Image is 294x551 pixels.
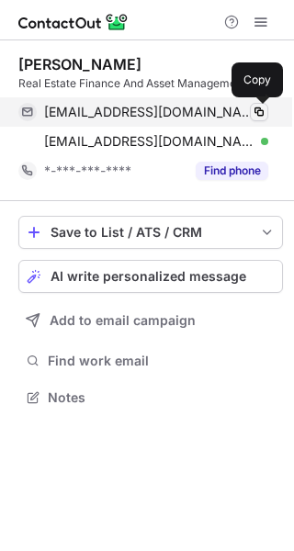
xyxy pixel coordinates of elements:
[51,225,251,240] div: Save to List / ATS / CRM
[18,55,141,73] div: [PERSON_NAME]
[50,313,196,328] span: Add to email campaign
[44,104,254,120] span: [EMAIL_ADDRESS][DOMAIN_NAME]
[18,216,283,249] button: save-profile-one-click
[18,385,283,410] button: Notes
[51,269,246,284] span: AI write personalized message
[44,133,254,150] span: [EMAIL_ADDRESS][DOMAIN_NAME]
[18,348,283,374] button: Find work email
[48,389,276,406] span: Notes
[18,304,283,337] button: Add to email campaign
[18,11,129,33] img: ContactOut v5.3.10
[48,353,276,369] span: Find work email
[18,75,283,92] div: Real Estate Finance And Asset Management
[18,260,283,293] button: AI write personalized message
[196,162,268,180] button: Reveal Button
